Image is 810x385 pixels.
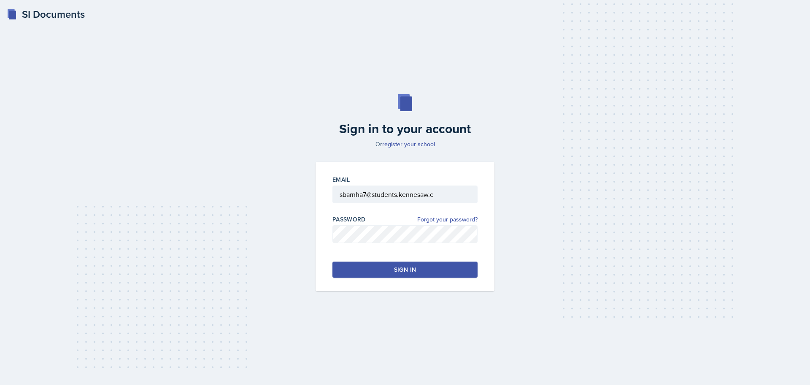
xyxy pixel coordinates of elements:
p: Or [310,140,499,148]
div: Sign in [394,265,416,274]
a: register your school [382,140,435,148]
button: Sign in [332,262,478,278]
h2: Sign in to your account [310,121,499,137]
label: Password [332,215,366,224]
label: Email [332,175,350,184]
a: SI Documents [7,7,85,22]
a: Forgot your password? [417,215,478,224]
input: Email [332,186,478,203]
